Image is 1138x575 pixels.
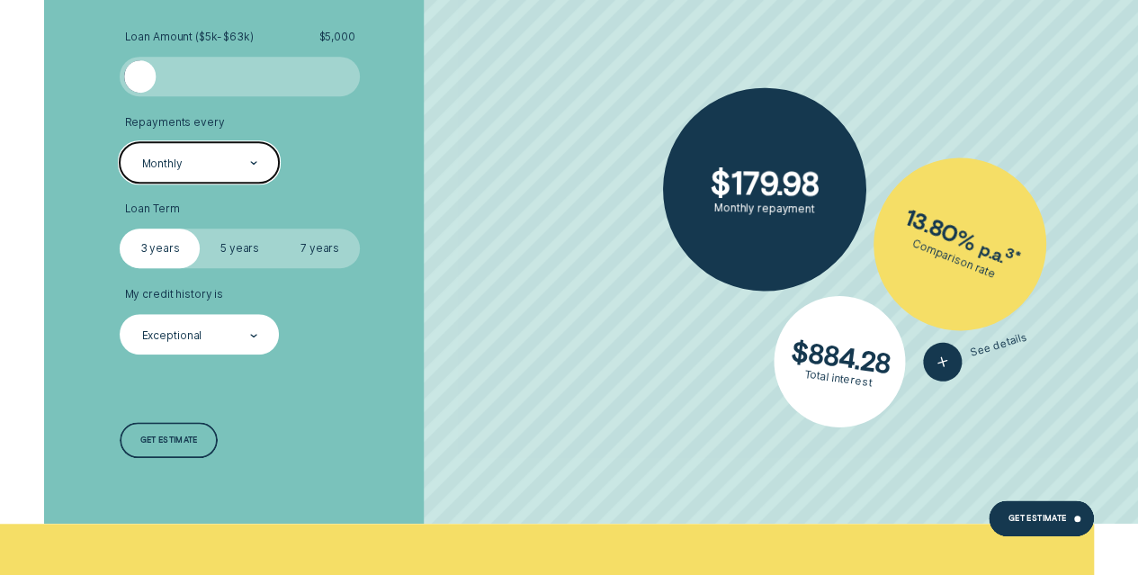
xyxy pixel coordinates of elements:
label: 7 years [280,229,360,268]
button: See details [918,318,1031,386]
a: Get Estimate [989,500,1095,536]
span: See details [969,329,1028,359]
span: Loan Amount ( $5k - $63k ) [124,31,253,44]
span: $ 5,000 [318,31,354,44]
span: My credit history is [124,288,223,301]
div: Exceptional [142,328,202,342]
div: Monthly [142,157,183,170]
span: Loan Term [124,202,179,216]
span: Repayments every [124,116,224,130]
label: 5 years [200,229,280,268]
a: Get estimate [120,422,218,458]
label: 3 years [120,229,200,268]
